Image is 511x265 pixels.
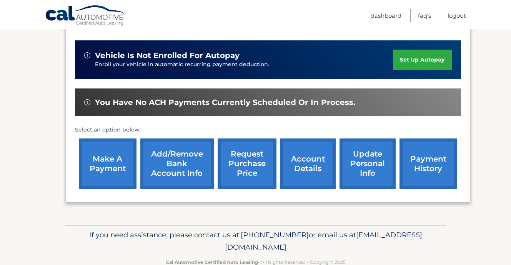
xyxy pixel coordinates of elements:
a: make a payment [79,138,136,189]
p: Enroll your vehicle in automatic recurring payment deduction. [95,60,393,69]
img: alert-white.svg [84,99,90,105]
a: payment history [399,138,457,189]
a: Dashboard [371,9,401,22]
a: account details [280,138,336,189]
p: If you need assistance, please contact us at: or email us at [70,229,441,253]
a: FAQ's [418,9,431,22]
strong: Cal Automotive Certified Auto Leasing [166,259,258,265]
a: Cal Automotive [45,5,126,27]
span: vehicle is not enrolled for autopay [95,51,240,60]
a: request purchase price [218,138,276,189]
a: update personal info [340,138,396,189]
span: [PHONE_NUMBER] [241,230,309,239]
a: Logout [448,9,466,22]
span: You have no ACH payments currently scheduled or in process. [95,98,355,107]
span: [EMAIL_ADDRESS][DOMAIN_NAME] [225,230,422,252]
a: set up autopay [393,50,451,70]
a: Add/Remove bank account info [140,138,214,189]
p: Select an option below: [75,125,461,135]
img: alert-white.svg [84,52,90,58]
